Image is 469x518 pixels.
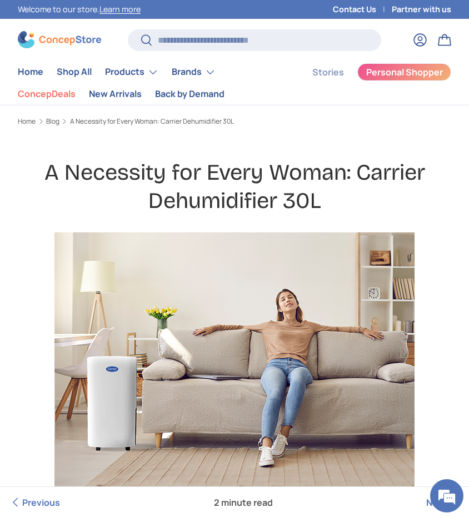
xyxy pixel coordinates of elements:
[18,116,451,126] nav: Breadcrumbs
[155,83,224,105] a: Back by Demand
[426,496,447,509] span: Next
[18,83,76,105] a: ConcepDeals
[89,83,142,105] a: New Arrivals
[366,68,443,77] span: Personal Shopper
[70,118,234,125] a: A Necessity for Every Woman: Carrier Dehumidifier 30L
[99,4,141,14] a: Learn more
[18,61,43,83] a: Home
[18,31,101,48] img: ConcepStore
[18,118,36,125] a: Home
[18,3,141,16] p: Welcome to our store.
[105,61,158,83] a: Products
[21,159,448,215] h1: A Necessity for Every Woman: Carrier Dehumidifier 30L
[18,61,286,105] nav: Primary
[312,62,344,83] a: Stories
[426,487,460,518] a: Next
[357,63,451,81] a: Personal Shopper
[333,3,392,16] a: Contact Us
[205,487,282,518] span: 2 minute read
[165,61,222,83] summary: Brands
[46,118,59,125] a: Blog
[22,496,60,509] span: Previous
[54,232,415,517] img: https://concepstore.ph/products/carrier-dehumidifier-30l
[98,61,165,83] summary: Products
[9,487,60,518] a: Previous
[286,61,451,105] nav: Secondary
[57,61,92,83] a: Shop All
[172,61,216,83] a: Brands
[392,3,451,16] a: Partner with us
